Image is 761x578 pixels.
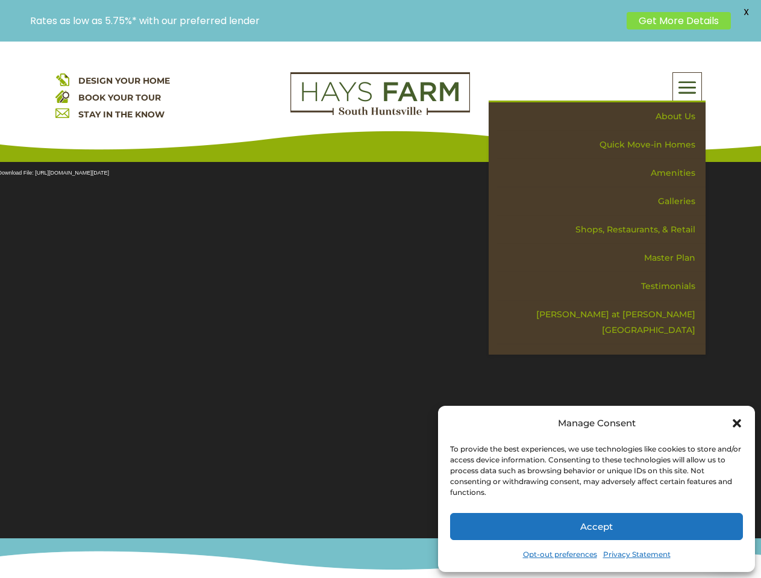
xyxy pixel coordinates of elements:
a: hays farm homes huntsville development [290,107,470,118]
a: BOOK YOUR TOUR [78,92,161,103]
a: Get More Details [627,12,731,30]
a: The Jessam at [PERSON_NAME][GEOGRAPHIC_DATA] [497,344,706,388]
img: Logo [290,72,470,116]
a: Master Plan [497,244,706,272]
span: X [737,3,755,21]
div: To provide the best experiences, we use technologies like cookies to store and/or access device i... [450,444,742,498]
a: Opt-out preferences [523,546,597,563]
a: Quick Move-in Homes [497,131,706,159]
a: Amenities [497,159,706,187]
a: Privacy Statement [603,546,671,563]
a: About Us [497,102,706,131]
div: Manage Consent [558,415,636,432]
a: STAY IN THE KNOW [78,109,164,120]
img: book your home tour [55,89,69,103]
img: design your home [55,72,69,86]
div: Close dialog [731,417,743,429]
a: Galleries [497,187,706,216]
button: Accept [450,513,743,540]
a: Shops, Restaurants, & Retail [497,216,706,244]
a: DESIGN YOUR HOME [78,75,170,86]
p: Rates as low as 5.75%* with our preferred lender [30,15,621,26]
a: [PERSON_NAME] at [PERSON_NAME][GEOGRAPHIC_DATA] [497,300,706,344]
a: Testimonials [497,272,706,300]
